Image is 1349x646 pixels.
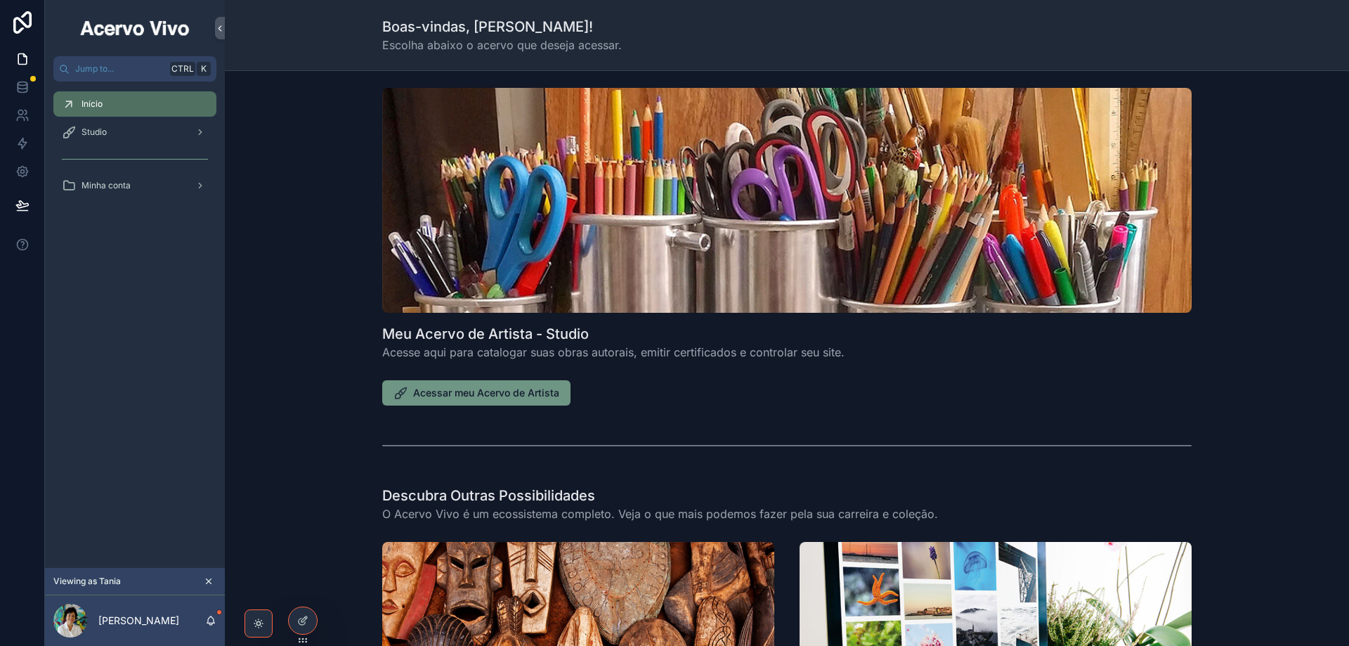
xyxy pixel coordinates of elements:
p: [PERSON_NAME] [98,614,179,628]
a: Studio [53,119,216,145]
button: Jump to...CtrlK [53,56,216,82]
span: Início [82,98,103,110]
h1: Meu Acervo de Artista - Studio [382,324,845,344]
a: Início [53,91,216,117]
span: Acessar meu Acervo de Artista [413,386,559,400]
span: K [198,63,209,75]
h1: Boas-vindas, [PERSON_NAME]! [382,17,622,37]
div: scrollable content [45,82,225,217]
span: Viewing as Tania [53,576,121,587]
span: Escolha abaixo o acervo que deseja acessar. [382,37,622,53]
span: Minha conta [82,180,131,191]
img: App logo [78,17,192,39]
span: Ctrl [170,62,195,76]
a: Minha conta [53,173,216,198]
span: Studio [82,127,107,138]
span: Acesse aqui para catalogar suas obras autorais, emitir certificados e controlar seu site. [382,344,845,361]
button: Acessar meu Acervo de Artista [382,380,571,406]
span: O Acervo Vivo é um ecossistema completo. Veja o que mais podemos fazer pela sua carreira e coleção. [382,505,938,522]
span: Jump to... [75,63,164,75]
h1: Descubra Outras Possibilidades [382,486,938,505]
